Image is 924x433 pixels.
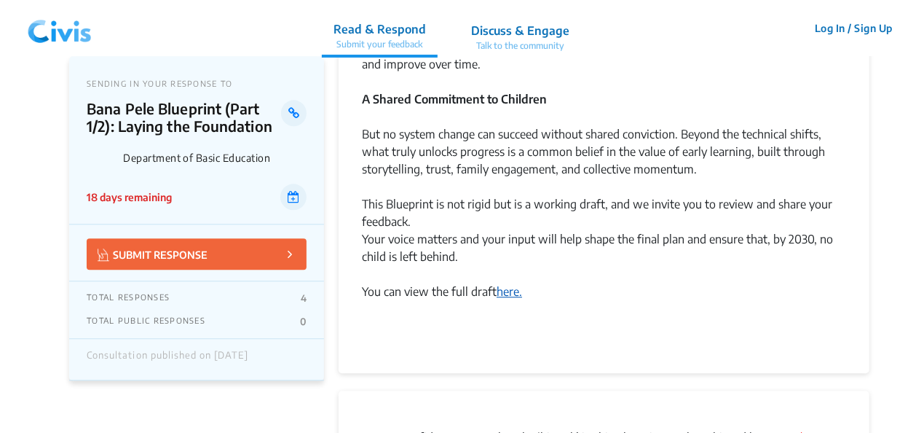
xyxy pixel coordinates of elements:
p: TOTAL RESPONSES [87,292,170,304]
p: 0 [300,316,307,327]
div: Ongoing learning, powered by real-time data and feedback, will allow the system to evolve and imp... [362,38,846,125]
div: But no system change can succeed without shared conviction. Beyond the technical shifts, what tru... [362,125,846,195]
p: Talk to the community [439,39,537,52]
button: Log In / Sign Up [805,17,902,39]
p: Department of Basic Education [123,152,307,164]
img: r3bhv9o7vttlwasn7lg2llmba4yf [22,23,33,35]
button: SUBMIT RESPONSE [87,238,307,270]
p: Discuss & Engage [439,22,537,39]
img: Department of Basic Education logo [87,142,117,173]
div: Your voice matters and your input will help shape the final plan and ensure that, by 2030, no chi... [362,230,846,283]
p: 4 [301,292,307,304]
p: Read & Respond [301,20,394,38]
strong: A Shared Commitment to Children [362,92,547,106]
p: 18 days remaining [87,190,172,205]
p: Submit your feedback [301,38,394,51]
a: here. [497,284,522,299]
div: This Blueprint is not rigid but is a working draft, and we invite you to review and share your fe... [362,195,846,230]
p: Bana Pele Blueprint (Part 1/2): Laying the Foundation [87,100,281,135]
div: You can view the full draft [362,283,846,318]
div: Consultation published on [DATE] [87,350,248,369]
p: SUBMIT RESPONSE [98,246,208,262]
p: TOTAL PUBLIC RESPONSES [87,316,205,327]
p: SENDING IN YOUR RESPONSE TO [87,79,307,88]
img: Vector.jpg [98,249,109,261]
